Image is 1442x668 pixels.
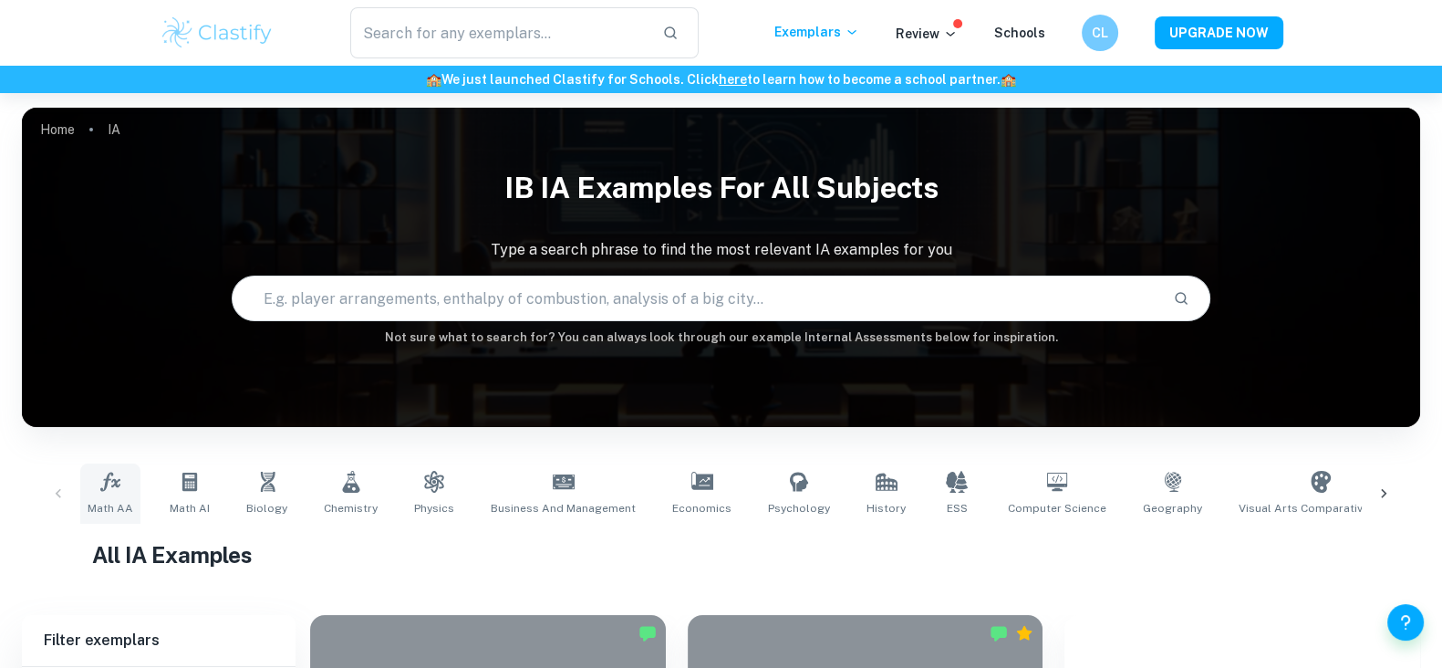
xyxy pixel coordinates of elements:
[990,624,1008,642] img: Marked
[719,72,747,87] a: here
[1143,500,1202,517] span: Geography
[324,500,378,517] span: Chemistry
[1387,604,1424,641] button: Help and Feedback
[1082,15,1118,51] button: CL
[40,117,75,142] a: Home
[88,500,133,517] span: Math AA
[947,500,968,517] span: ESS
[350,7,648,58] input: Search for any exemplars...
[1166,283,1197,314] button: Search
[22,239,1420,261] p: Type a search phrase to find the most relevant IA examples for you
[108,120,120,140] p: IA
[672,500,731,517] span: Economics
[1239,500,1403,517] span: Visual Arts Comparative Study
[638,624,657,642] img: Marked
[994,26,1045,40] a: Schools
[170,500,210,517] span: Math AI
[1008,500,1106,517] span: Computer Science
[774,22,859,42] p: Exemplars
[246,500,287,517] span: Biology
[1155,16,1283,49] button: UPGRADE NOW
[4,69,1438,89] h6: We just launched Clastify for Schools. Click to learn how to become a school partner.
[896,24,958,44] p: Review
[22,615,296,666] h6: Filter exemplars
[866,500,906,517] span: History
[233,273,1158,324] input: E.g. player arrangements, enthalpy of combustion, analysis of a big city...
[1015,624,1033,642] div: Premium
[768,500,830,517] span: Psychology
[491,500,636,517] span: Business and Management
[160,15,275,51] img: Clastify logo
[22,159,1420,217] h1: IB IA examples for all subjects
[1001,72,1016,87] span: 🏫
[426,72,441,87] span: 🏫
[22,329,1420,347] h6: Not sure what to search for? You can always look through our example Internal Assessments below f...
[92,538,1351,571] h1: All IA Examples
[1089,23,1110,43] h6: CL
[414,500,454,517] span: Physics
